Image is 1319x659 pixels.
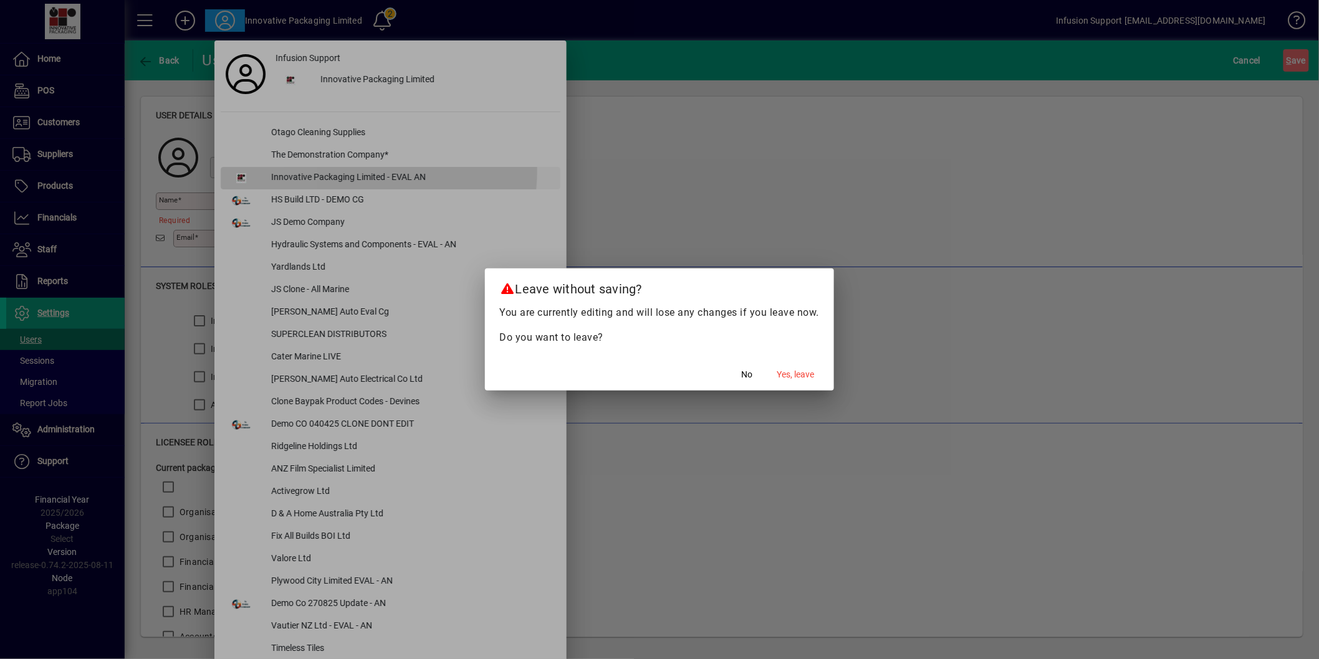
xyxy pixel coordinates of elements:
[777,368,814,381] span: Yes, leave
[500,330,820,345] p: Do you want to leave?
[727,363,767,386] button: No
[772,363,819,386] button: Yes, leave
[741,368,752,381] span: No
[500,305,820,320] p: You are currently editing and will lose any changes if you leave now.
[485,268,835,305] h2: Leave without saving?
